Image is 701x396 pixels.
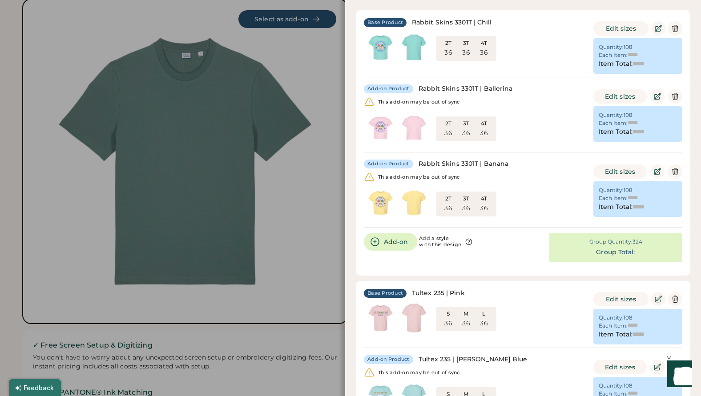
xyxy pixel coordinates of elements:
[444,129,452,138] div: 36
[650,89,665,104] button: Edit Product
[441,310,455,317] div: S
[459,195,473,202] div: 3T
[624,44,633,51] div: 108
[599,322,628,329] div: Each Item:
[367,160,410,168] div: Add-on Product
[480,129,488,138] div: 36
[441,195,455,202] div: 2T
[599,120,628,127] div: Each Item:
[462,48,470,57] div: 36
[419,355,528,364] div: Tultex 235 | [PERSON_NAME] Blue
[364,31,397,64] img: generate-image
[668,89,682,104] button: Delete
[668,21,682,36] button: Delete
[412,289,465,298] div: Tultex 235 | Pink
[459,40,473,47] div: 3T
[397,186,431,220] img: generate-image
[459,120,473,127] div: 3T
[599,60,633,68] div: Item Total:
[596,248,635,257] div: Group Total:
[589,238,633,245] div: Group Quantity:
[444,204,452,213] div: 36
[599,128,633,136] div: Item Total:
[480,319,488,328] div: 36
[593,21,649,36] button: Edit sizes
[367,290,403,297] div: Base Product
[668,292,682,306] button: Delete
[651,292,665,306] button: Edit Product
[633,238,642,245] div: 324
[593,89,647,104] button: Edit sizes
[364,111,397,144] img: generate-image
[477,120,491,127] div: 4T
[624,382,633,389] div: 108
[459,310,473,317] div: M
[593,360,647,374] button: Edit sizes
[599,203,633,212] div: Item Total:
[599,195,628,202] div: Each Item:
[480,204,488,213] div: 36
[462,129,470,138] div: 36
[599,52,628,59] div: Each Item:
[419,236,461,248] div: Add a style with this design
[397,31,431,64] img: generate-image
[599,314,624,321] div: Quantity:
[599,187,624,194] div: Quantity:
[651,21,665,36] button: Edit Product
[480,48,488,57] div: 36
[624,187,633,194] div: 108
[462,319,470,328] div: 36
[419,84,513,93] div: Rabbit Skins 3301T | Ballerina
[668,164,682,179] button: Delete
[412,18,492,27] div: Rabbit Skins 3301T | Chill
[599,382,624,389] div: Quantity:
[624,112,633,119] div: 108
[624,314,633,321] div: 108
[364,186,397,220] img: generate-image
[397,301,431,335] img: generate-image
[444,319,452,328] div: 36
[477,310,491,317] div: L
[364,233,417,251] button: Add-on
[364,301,397,335] img: generate-image
[367,19,403,26] div: Base Product
[441,120,455,127] div: 2T
[367,85,410,92] div: Add-on Product
[444,48,452,57] div: 36
[650,164,665,179] button: Edit Product
[462,204,470,213] div: 36
[367,356,410,363] div: Add-on Product
[477,195,491,202] div: 4T
[378,99,460,105] div: This add-on may be out of sync
[419,160,509,168] div: Rabbit Skins 3301T | Banana
[441,40,455,47] div: 2T
[477,40,491,47] div: 4T
[599,44,624,51] div: Quantity:
[593,164,647,179] button: Edit sizes
[650,360,665,374] button: Edit Product
[659,356,697,394] iframe: Front Chat
[397,111,431,144] img: generate-image
[599,330,633,339] div: Item Total:
[593,292,649,306] button: Edit sizes
[378,174,460,180] div: This add-on may be out of sync
[599,112,624,119] div: Quantity:
[378,370,460,376] div: This add-on may be out of sync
